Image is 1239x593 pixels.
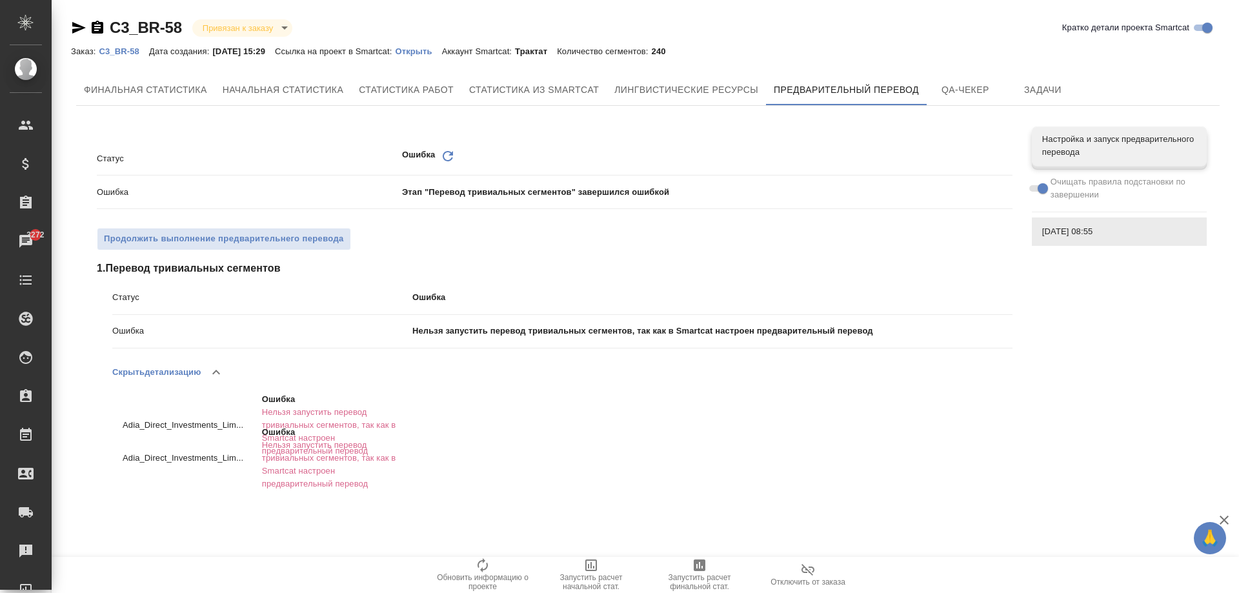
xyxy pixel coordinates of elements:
p: Ошибка [262,393,401,406]
p: Ошибка [412,291,1012,304]
p: Статус [112,291,412,304]
p: Ошибка [262,426,401,439]
p: [DATE] 15:29 [212,46,275,56]
p: Открыть [395,46,441,56]
p: C3_BR-58 [99,46,149,56]
p: Аккаунт Smartcat: [442,46,515,56]
p: Количество сегментов: [557,46,651,56]
button: Продолжить выполнение предварительнего перевода [97,228,351,250]
span: Начальная статистика [223,82,344,98]
button: Скопировать ссылку для ЯМессенджера [71,20,86,35]
button: Скопировать ссылку [90,20,105,35]
div: Привязан к заказу [192,19,292,37]
div: Настройка и запуск предварительного перевода [1032,126,1207,165]
a: 3272 [3,225,48,257]
span: Финальная статистика [84,82,207,98]
a: C3_BR-58 [110,19,182,36]
div: [DATE] 08:55 [1032,217,1207,246]
p: 240 [652,46,676,56]
p: Adia_Direct_Investments_Lim... [123,452,262,465]
p: Трактат [515,46,557,56]
p: Дата создания: [149,46,212,56]
button: 🙏 [1194,522,1226,554]
span: Статистика из Smartcat [469,82,599,98]
span: 3272 [19,228,52,241]
p: Ошибка [402,148,436,168]
p: Ошибка [97,186,402,199]
p: Заказ: [71,46,99,56]
a: Открыть [395,45,441,56]
p: Ссылка на проект в Smartcat: [275,46,395,56]
p: Статус [97,152,402,165]
span: Статистика работ [359,82,454,98]
span: 🙏 [1199,525,1221,552]
span: QA-чекер [934,82,996,98]
span: [DATE] 08:55 [1042,225,1196,238]
p: Adia_Direct_Investments_Lim... [123,419,262,432]
p: Ошибка [112,325,412,337]
span: Продолжить выполнение предварительнего перевода [104,232,344,246]
span: Задачи [1012,82,1074,98]
span: 1 . Перевод тривиальных сегментов [97,261,1012,276]
p: Нельзя запустить перевод тривиальных сегментов, так как в Smartcat настроен предварительный перевод [262,406,401,457]
span: Настройка и запуск предварительного перевода [1042,133,1196,159]
p: Этап "Перевод тривиальных сегментов" завершился ошибкой [402,186,1012,199]
p: Нельзя запустить перевод тривиальных сегментов, так как в Smartcat настроен предварительный перевод [412,325,1012,337]
p: Нельзя запустить перевод тривиальных сегментов, так как в Smartcat настроен предварительный перевод [262,439,401,490]
button: Привязан к заказу [199,23,277,34]
span: Предварительный перевод [774,82,919,98]
span: Очищать правила подстановки по завершении [1051,176,1197,201]
span: Кратко детали проекта Smartcat [1062,21,1189,34]
span: Лингвистические ресурсы [614,82,758,98]
a: C3_BR-58 [99,45,149,56]
button: Скрытьдетализацию [112,357,201,388]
